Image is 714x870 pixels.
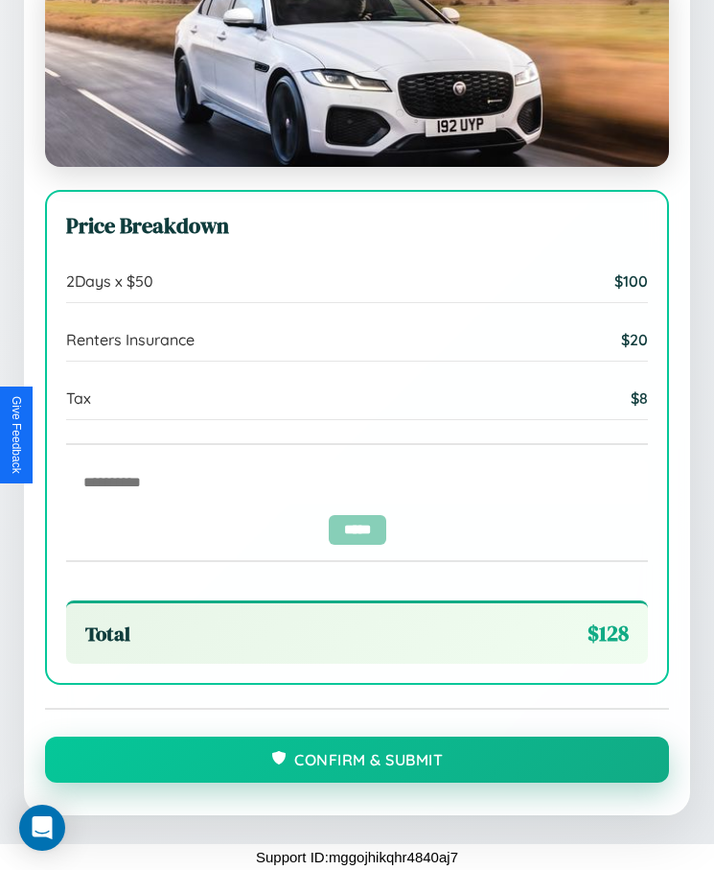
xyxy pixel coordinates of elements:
span: $ 20 [621,330,648,349]
button: Confirm & Submit [45,737,669,783]
span: $ 8 [631,388,648,408]
h3: Price Breakdown [66,211,648,241]
span: Total [85,620,130,647]
div: Open Intercom Messenger [19,805,65,851]
span: Renters Insurance [66,330,195,349]
p: Support ID: mggojhikqhr4840aj7 [256,844,458,870]
div: Give Feedback [10,396,23,474]
span: 2 Days x $ 50 [66,271,153,291]
span: $ 100 [614,271,648,291]
span: Tax [66,388,91,408]
span: $ 128 [587,619,629,648]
